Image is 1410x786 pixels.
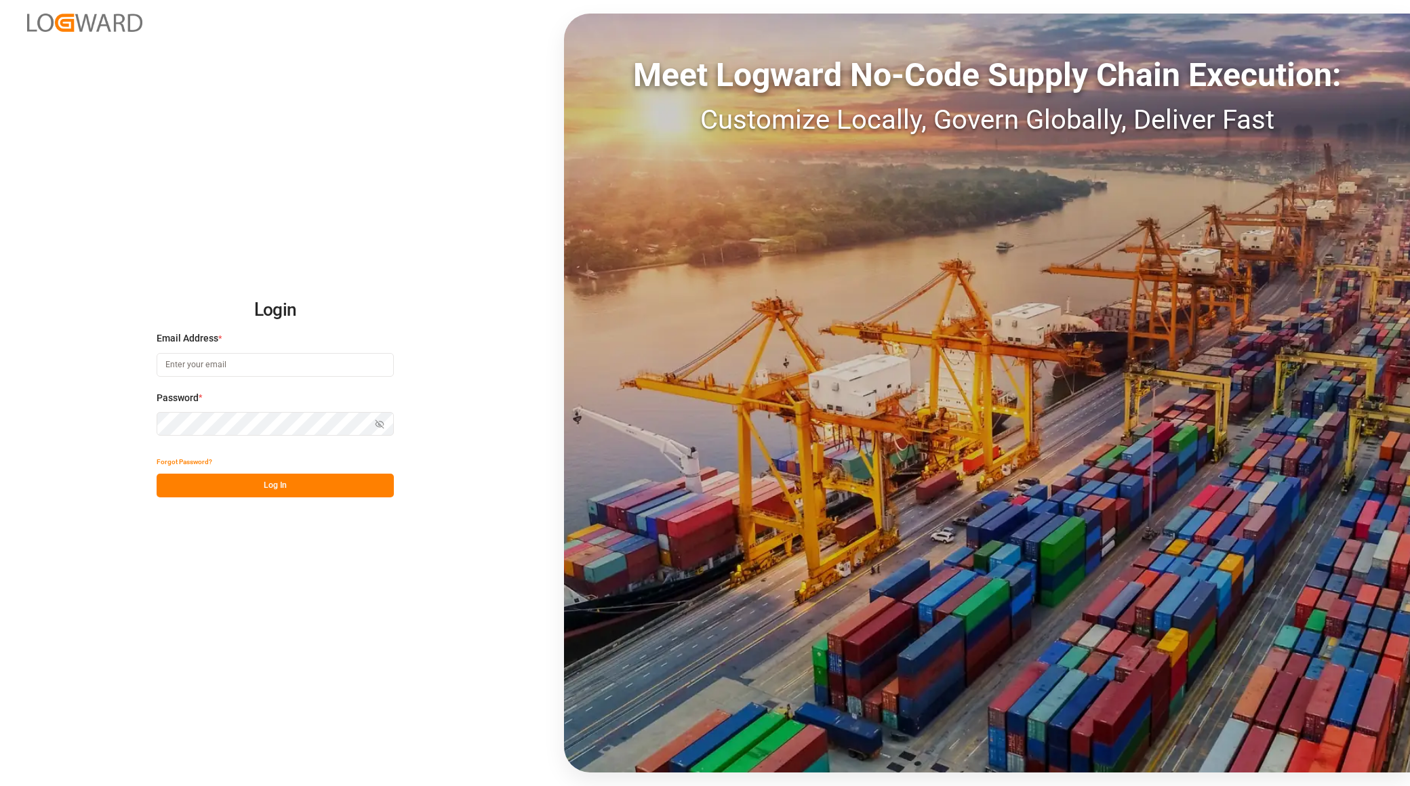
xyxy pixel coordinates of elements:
[157,391,199,405] span: Password
[157,289,394,332] h2: Login
[157,353,394,377] input: Enter your email
[157,474,394,497] button: Log In
[157,331,218,346] span: Email Address
[27,14,142,32] img: Logward_new_orange.png
[157,450,212,474] button: Forgot Password?
[564,51,1410,100] div: Meet Logward No-Code Supply Chain Execution:
[564,100,1410,140] div: Customize Locally, Govern Globally, Deliver Fast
